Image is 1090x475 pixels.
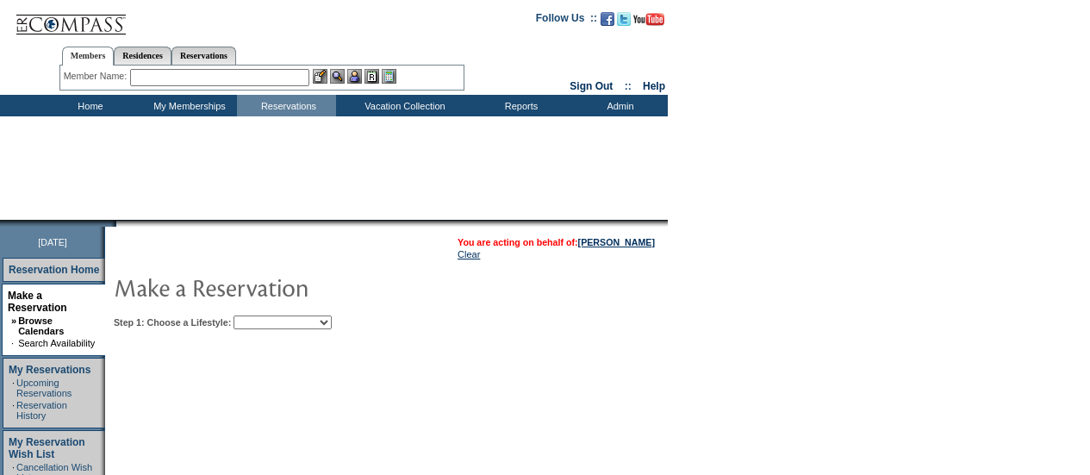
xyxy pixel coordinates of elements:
td: · [12,378,15,398]
a: Residences [114,47,171,65]
a: My Reservation Wish List [9,436,85,460]
img: blank.gif [116,220,118,227]
a: Make a Reservation [8,290,67,314]
td: Vacation Collection [336,95,470,116]
b: » [11,316,16,326]
img: Impersonate [347,69,362,84]
div: Member Name: [64,69,130,84]
b: Step 1: Choose a Lifestyle: [114,317,231,328]
img: Subscribe to our YouTube Channel [633,13,664,26]
span: You are acting on behalf of: [458,237,655,247]
a: Reservations [171,47,236,65]
a: Reservation Home [9,264,99,276]
td: · [12,400,15,421]
img: b_edit.gif [313,69,327,84]
td: Home [39,95,138,116]
td: Reports [470,95,569,116]
img: View [330,69,345,84]
td: · [11,338,16,348]
img: Follow us on Twitter [617,12,631,26]
a: Follow us on Twitter [617,17,631,28]
a: Subscribe to our YouTube Channel [633,17,664,28]
td: Reservations [237,95,336,116]
img: promoShadowLeftCorner.gif [110,220,116,227]
img: Reservations [364,69,379,84]
span: [DATE] [38,237,67,247]
img: b_calculator.gif [382,69,396,84]
img: Become our fan on Facebook [601,12,614,26]
a: Members [62,47,115,66]
span: :: [625,80,632,92]
td: My Memberships [138,95,237,116]
a: Help [643,80,665,92]
td: Admin [569,95,668,116]
a: Clear [458,249,480,259]
img: pgTtlMakeReservation.gif [114,270,458,304]
a: Browse Calendars [18,316,64,336]
a: Sign Out [570,80,613,92]
td: Follow Us :: [536,10,597,31]
a: Become our fan on Facebook [601,17,614,28]
a: Upcoming Reservations [16,378,72,398]
a: My Reservations [9,364,90,376]
a: Search Availability [18,338,95,348]
a: [PERSON_NAME] [578,237,655,247]
a: Reservation History [16,400,67,421]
